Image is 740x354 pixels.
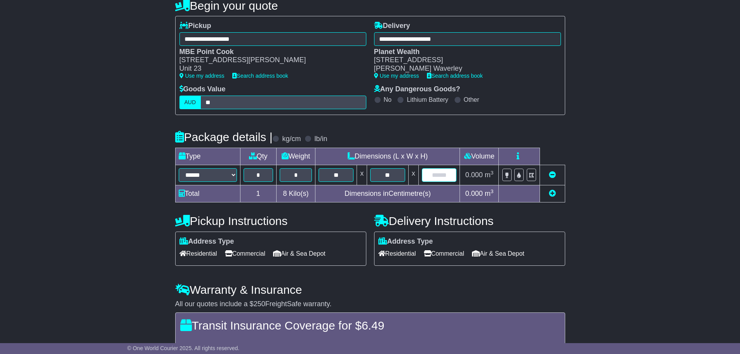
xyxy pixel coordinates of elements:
[408,165,418,185] td: x
[175,131,273,143] h4: Package details |
[314,135,327,143] label: lb/in
[175,283,565,296] h4: Warranty & Insurance
[357,165,367,185] td: x
[374,85,460,94] label: Any Dangerous Goods?
[549,190,556,197] a: Add new item
[175,214,366,227] h4: Pickup Instructions
[179,22,211,30] label: Pickup
[549,171,556,179] a: Remove this item
[179,248,217,260] span: Residential
[378,237,433,246] label: Address Type
[179,96,201,109] label: AUD
[282,135,301,143] label: kg/cm
[464,96,479,103] label: Other
[485,190,494,197] span: m
[460,148,499,165] td: Volume
[254,300,265,308] span: 250
[374,56,553,65] div: [STREET_ADDRESS]
[179,65,359,73] div: Unit 23
[465,171,483,179] span: 0.000
[491,188,494,194] sup: 3
[175,300,565,309] div: All our quotes include a $ FreightSafe warranty.
[179,85,226,94] label: Goods Value
[315,148,460,165] td: Dimensions (L x W x H)
[465,190,483,197] span: 0.000
[485,171,494,179] span: m
[374,22,410,30] label: Delivery
[240,148,276,165] td: Qty
[283,190,287,197] span: 8
[374,65,553,73] div: [PERSON_NAME] Waverley
[276,148,315,165] td: Weight
[427,73,483,79] a: Search address book
[232,73,288,79] a: Search address book
[276,185,315,202] td: Kilo(s)
[180,319,560,332] h4: Transit Insurance Coverage for $
[491,170,494,176] sup: 3
[472,248,524,260] span: Air & Sea Depot
[374,214,565,227] h4: Delivery Instructions
[315,185,460,202] td: Dimensions in Centimetre(s)
[179,56,359,65] div: [STREET_ADDRESS][PERSON_NAME]
[378,248,416,260] span: Residential
[179,237,234,246] label: Address Type
[273,248,326,260] span: Air & Sea Depot
[362,319,384,332] span: 6.49
[179,73,225,79] a: Use my address
[374,48,553,56] div: Planet Wealth
[384,96,392,103] label: No
[175,148,240,165] td: Type
[225,248,265,260] span: Commercial
[175,185,240,202] td: Total
[179,48,359,56] div: MBE Point Cook
[374,73,419,79] a: Use my address
[240,185,276,202] td: 1
[424,248,464,260] span: Commercial
[127,345,240,351] span: © One World Courier 2025. All rights reserved.
[407,96,448,103] label: Lithium Battery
